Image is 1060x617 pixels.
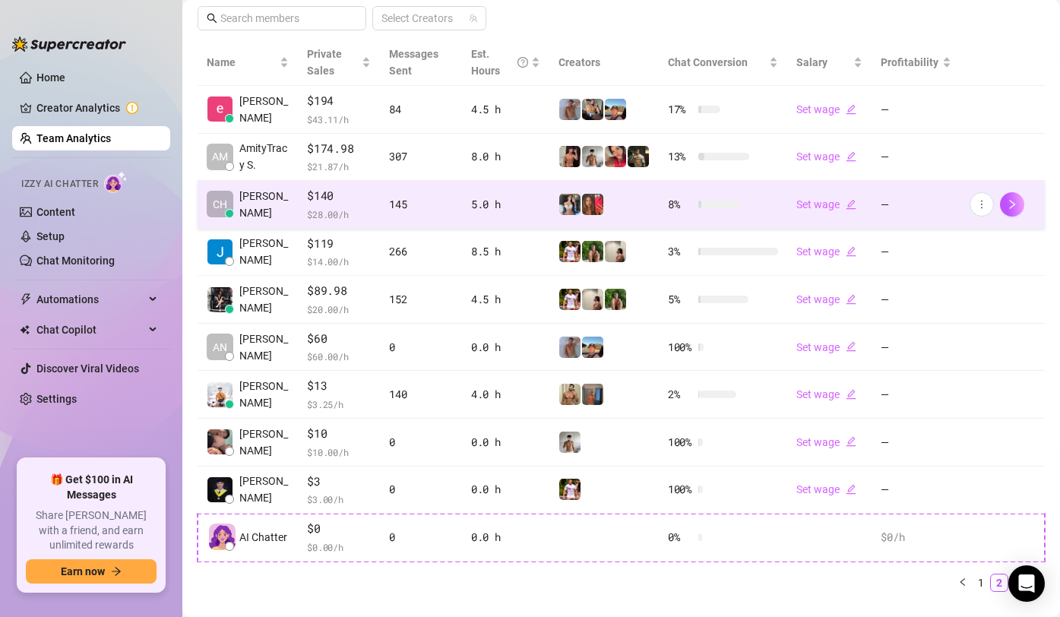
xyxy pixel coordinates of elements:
[239,331,289,364] span: [PERSON_NAME]
[872,229,960,277] td: —
[239,378,289,411] span: [PERSON_NAME]
[954,574,972,592] li: Previous Page
[307,48,342,77] span: Private Sales
[668,291,692,308] span: 5 %
[389,48,438,77] span: Messages Sent
[36,71,65,84] a: Home
[307,473,371,491] span: $3
[954,574,972,592] button: left
[471,339,540,356] div: 0.0 h
[471,529,540,546] div: 0.0 h
[239,426,289,459] span: [PERSON_NAME]
[207,477,233,502] img: Ric John Derell…
[872,371,960,419] td: —
[61,565,105,577] span: Earn now
[668,196,692,213] span: 8 %
[471,148,540,165] div: 8.0 h
[213,196,227,213] span: CH
[990,574,1008,592] li: 2
[668,148,692,165] span: 13 %
[796,293,856,305] a: Set wageedit
[198,40,298,86] th: Name
[239,473,289,506] span: [PERSON_NAME]
[36,132,111,144] a: Team Analytics
[846,436,856,447] span: edit
[307,425,371,443] span: $10
[389,243,453,260] div: 266
[668,481,692,498] span: 100 %
[239,188,289,221] span: [PERSON_NAME]
[605,289,626,310] img: Nathaniel
[471,243,540,260] div: 8.5 h
[471,291,540,308] div: 4.5 h
[239,529,287,546] span: AI Chatter
[796,245,856,258] a: Set wageedit
[12,36,126,52] img: logo-BBDzfeDw.svg
[307,112,371,127] span: $ 43.11 /h
[582,99,603,120] img: George
[605,99,626,120] img: Zach
[26,559,157,584] button: Earn nowarrow-right
[307,492,371,507] span: $ 3.00 /h
[668,434,692,451] span: 100 %
[389,529,453,546] div: 0
[559,146,581,167] img: Zach
[307,349,371,364] span: $ 60.00 /h
[559,194,581,215] img: Katy
[517,46,528,79] span: question-circle
[307,92,371,110] span: $194
[796,198,856,210] a: Set wageedit
[471,196,540,213] div: 5.0 h
[389,481,453,498] div: 0
[582,146,603,167] img: aussieboy_j
[471,434,540,451] div: 0.0 h
[104,171,128,193] img: AI Chatter
[207,13,217,24] span: search
[36,255,115,267] a: Chat Monitoring
[796,56,827,68] span: Salary
[239,235,289,268] span: [PERSON_NAME]
[846,484,856,495] span: edit
[307,235,371,253] span: $119
[796,483,856,495] a: Set wageedit
[207,54,277,71] span: Name
[20,324,30,335] img: Chat Copilot
[559,289,581,310] img: Hector
[559,241,581,262] img: Hector
[972,574,990,592] li: 1
[389,339,453,356] div: 0
[668,243,692,260] span: 3 %
[307,445,371,460] span: $ 10.00 /h
[582,289,603,310] img: Ralphy
[872,181,960,229] td: —
[582,337,603,358] img: Zach
[307,207,371,222] span: $ 28.00 /h
[582,384,603,405] img: Wayne
[36,230,65,242] a: Setup
[389,386,453,403] div: 140
[559,337,581,358] img: Joey
[796,150,856,163] a: Set wageedit
[389,148,453,165] div: 307
[559,479,581,500] img: Hector
[872,276,960,324] td: —
[307,377,371,395] span: $13
[872,134,960,182] td: —
[881,56,938,68] span: Profitability
[207,429,233,454] img: Regine Ore
[471,46,528,79] div: Est. Hours
[36,287,144,312] span: Automations
[389,196,453,213] div: 145
[239,93,289,126] span: [PERSON_NAME]
[796,103,856,115] a: Set wageedit
[559,432,581,453] img: aussieboy_j
[207,239,233,264] img: Rupert T.
[668,101,692,118] span: 17 %
[111,566,122,577] span: arrow-right
[20,293,32,305] span: thunderbolt
[846,389,856,400] span: edit
[239,140,289,173] span: AmityTracy S.
[846,294,856,305] span: edit
[582,241,603,262] img: Nathaniel
[207,97,233,122] img: Enrique S.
